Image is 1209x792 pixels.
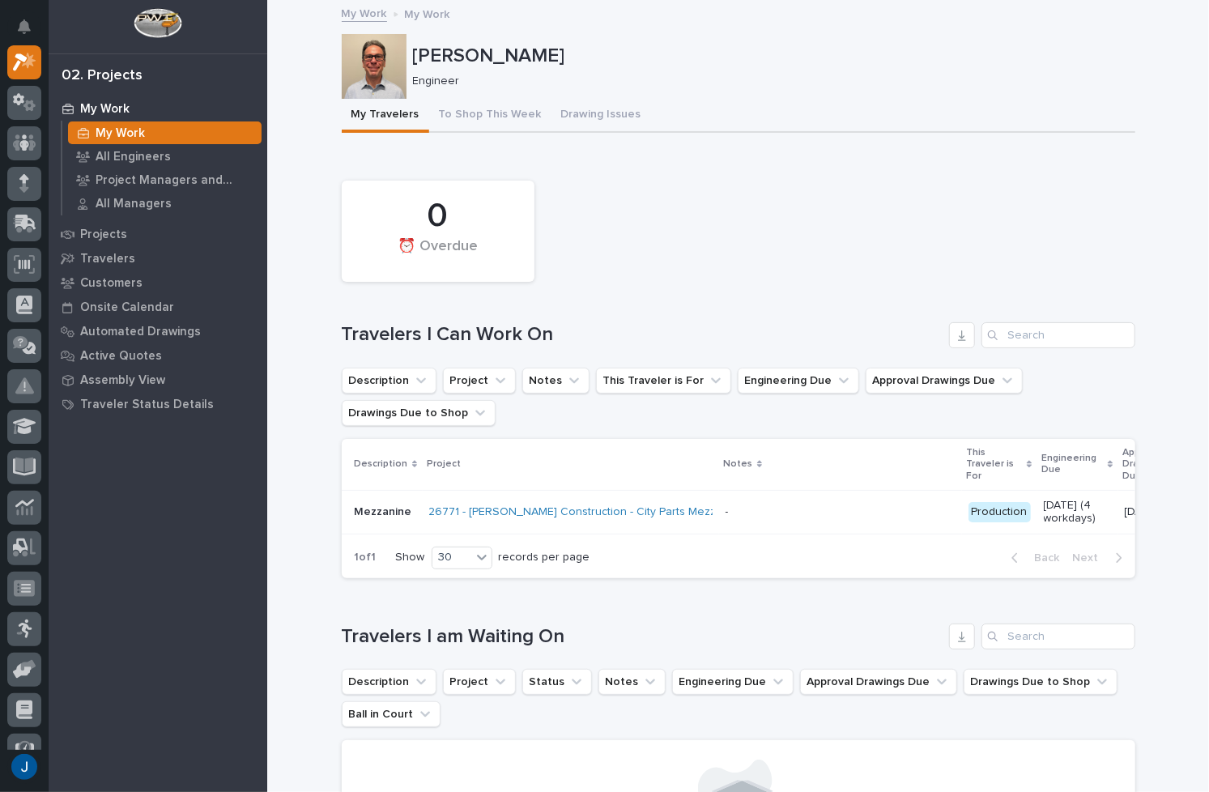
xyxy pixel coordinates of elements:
img: Workspace Logo [134,8,181,38]
p: Project [428,455,462,473]
p: Travelers [80,252,135,266]
div: 0 [369,196,507,236]
a: Projects [49,222,267,246]
p: records per page [499,551,590,564]
button: Description [342,669,436,695]
p: Assembly View [80,373,165,388]
button: Ball in Court [342,701,441,727]
p: Project Managers and Engineers [96,173,255,188]
button: Drawings Due to Shop [342,400,496,426]
button: users-avatar [7,750,41,784]
input: Search [981,322,1135,348]
button: To Shop This Week [429,99,551,133]
button: Engineering Due [738,368,859,394]
p: All Engineers [96,150,171,164]
a: Active Quotes [49,343,267,368]
p: Active Quotes [80,349,162,364]
p: Engineering Due [1042,449,1105,479]
button: This Traveler is For [596,368,731,394]
p: All Managers [96,197,172,211]
span: Back [1025,551,1060,565]
button: Notes [522,368,590,394]
a: Project Managers and Engineers [62,168,267,191]
a: 26771 - [PERSON_NAME] Construction - City Parts Mezzanine [429,505,746,519]
p: Automated Drawings [80,325,201,339]
p: Approval Drawings Due [1123,444,1165,485]
p: My Work [96,126,145,141]
button: Project [443,669,516,695]
a: Onsite Calendar [49,295,267,319]
button: Drawing Issues [551,99,651,133]
a: My Work [62,121,267,144]
span: Next [1073,551,1109,565]
input: Search [981,624,1135,649]
a: Assembly View [49,368,267,392]
a: All Managers [62,192,267,215]
p: Engineer [413,75,1122,88]
div: Notifications [20,19,41,45]
a: Traveler Status Details [49,392,267,416]
a: Automated Drawings [49,319,267,343]
button: Notes [598,669,666,695]
p: Onsite Calendar [80,300,174,315]
p: Projects [80,228,127,242]
button: Project [443,368,516,394]
p: [PERSON_NAME] [413,45,1129,68]
a: Travelers [49,246,267,270]
button: Approval Drawings Due [866,368,1023,394]
div: 02. Projects [62,67,143,85]
p: Show [396,551,425,564]
p: [DATE] [1125,505,1173,519]
h1: Travelers I am Waiting On [342,625,943,649]
button: Description [342,368,436,394]
button: Approval Drawings Due [800,669,957,695]
p: Notes [724,455,753,473]
a: Customers [49,270,267,295]
p: Traveler Status Details [80,398,214,412]
p: This Traveler is For [967,444,1024,485]
p: [DATE] (4 workdays) [1044,499,1112,526]
button: Back [998,551,1066,565]
p: Mezzanine [355,505,416,519]
a: My Work [342,3,387,22]
p: My Work [405,4,450,22]
button: Next [1066,551,1135,565]
button: Engineering Due [672,669,794,695]
p: 1 of 1 [342,538,390,577]
a: My Work [49,96,267,121]
button: Status [522,669,592,695]
div: - [726,505,729,519]
div: ⏰ Overdue [369,238,507,272]
div: 30 [432,549,471,566]
p: Customers [80,276,143,291]
a: All Engineers [62,145,267,168]
button: My Travelers [342,99,429,133]
button: Drawings Due to Shop [964,669,1117,695]
p: Description [355,455,408,473]
h1: Travelers I Can Work On [342,323,943,347]
div: Production [968,502,1031,522]
p: My Work [80,102,130,117]
button: Notifications [7,10,41,44]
